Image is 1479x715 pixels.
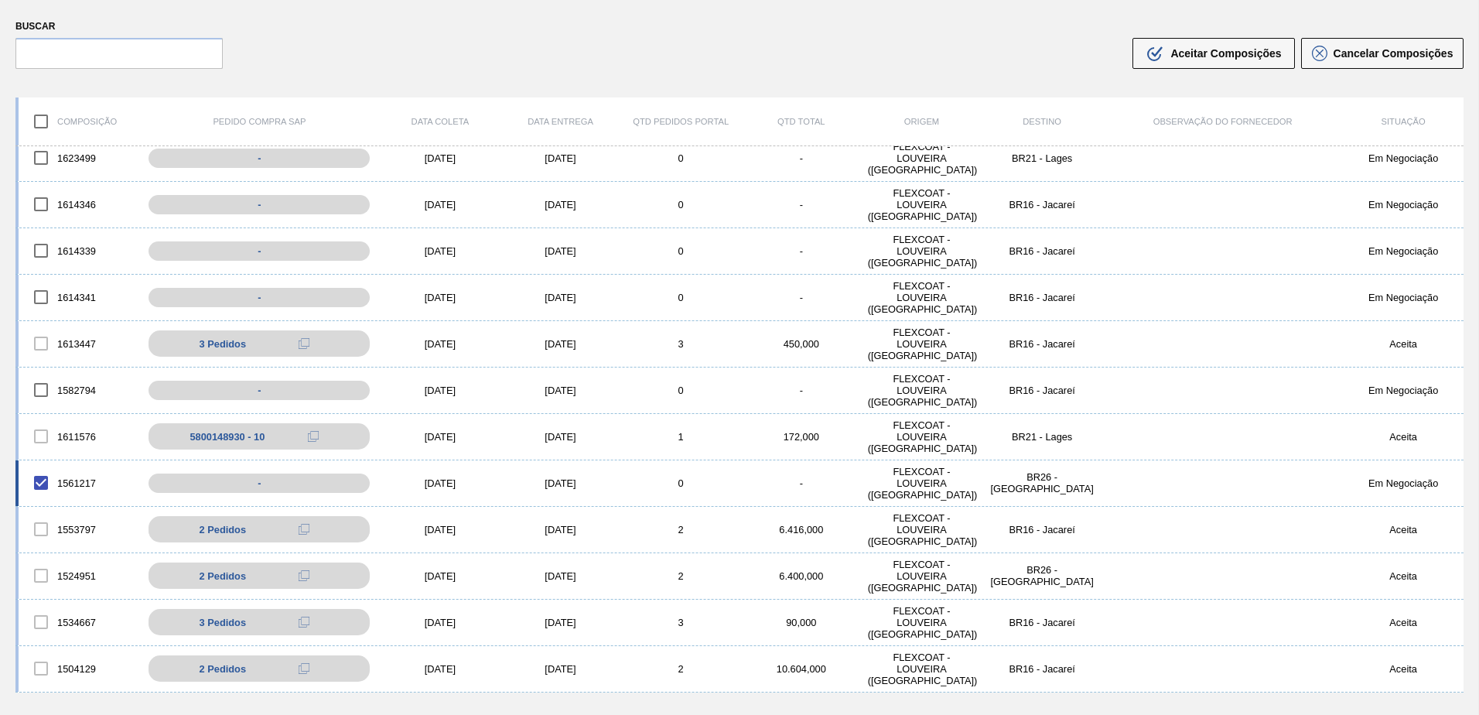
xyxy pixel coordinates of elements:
div: - [741,477,862,489]
div: Em Negociação [1343,152,1464,164]
div: [DATE] [500,663,621,675]
div: BR16 - Jacareí [982,617,1102,628]
div: Aceita [1343,431,1464,443]
div: [DATE] [500,385,621,396]
div: BR16 - Jacareí [982,292,1102,303]
font: 1613447 [57,338,96,350]
div: BR26 - Uberlândia [982,564,1102,587]
div: FLEXCOAT - LOUVEIRA (SP) [862,234,982,269]
div: 2 [620,663,741,675]
div: [DATE] [380,338,500,350]
div: FLEXCOAT - LOUVEIRA (SP) [862,559,982,594]
div: - [149,381,370,400]
div: 90,000 [741,617,862,628]
div: [DATE] [500,338,621,350]
label: Buscar [15,15,223,38]
div: FLEXCOAT - LOUVEIRA (SP) [862,605,982,640]
div: [DATE] [380,663,500,675]
div: - [149,288,370,307]
font: 1623499 [57,152,96,164]
div: 1 [620,431,741,443]
div: Em Negociação [1343,292,1464,303]
div: 0 [620,292,741,303]
button: Cancelar Composições [1301,38,1464,69]
div: [DATE] [380,152,500,164]
div: [DATE] [500,477,621,489]
div: Destino [982,117,1102,126]
span: Aceitar Composições [1170,47,1281,60]
div: FLEXCOAT - LOUVEIRA (SP) [862,512,982,547]
div: FLEXCOAT - LOUVEIRA (SP) [862,280,982,315]
div: FLEXCOAT - LOUVEIRA (SP) [862,373,982,408]
span: 2 Pedidos [200,663,246,675]
div: [DATE] [380,617,500,628]
div: 2 [620,570,741,582]
div: 0 [620,199,741,210]
font: 1504129 [57,663,96,675]
div: - [149,474,370,493]
div: BR16 - Jacareí [982,385,1102,396]
div: Data entrega [500,117,621,126]
span: 3 Pedidos [200,338,246,350]
font: 1614346 [57,199,96,210]
div: BR16 - Jacareí [982,199,1102,210]
font: 1582794 [57,385,96,396]
div: 3 [620,617,741,628]
div: 0 [620,245,741,257]
div: Copiar [289,613,319,631]
div: 450,000 [741,338,862,350]
div: BR16 - Jacareí [982,663,1102,675]
div: Copiar [298,427,329,446]
div: Em Negociação [1343,477,1464,489]
div: [DATE] [500,292,621,303]
div: - [741,245,862,257]
div: FLEXCOAT - LOUVEIRA (SP) [862,652,982,686]
div: Situação [1343,117,1464,126]
div: Origem [862,117,982,126]
div: BR16 - Jacareí [982,338,1102,350]
div: Aceita [1343,617,1464,628]
div: Aceita [1343,338,1464,350]
div: BR21 - Lages [982,431,1102,443]
div: 0 [620,477,741,489]
div: Pedido Compra SAP [139,117,380,126]
span: Cancelar Composições [1334,47,1453,60]
div: Em Negociação [1343,199,1464,210]
div: Aceita [1343,524,1464,535]
div: BR26 - Uberlândia [982,471,1102,494]
div: BR21 - Lages [982,152,1102,164]
div: 0 [620,385,741,396]
font: 1534667 [57,617,96,628]
div: [DATE] [380,245,500,257]
div: Copiar [289,520,319,539]
div: Copiar [289,566,319,585]
div: [DATE] [500,199,621,210]
font: Composição [57,117,117,126]
div: [DATE] [500,431,621,443]
div: FLEXCOAT - LOUVEIRA (SP) [862,141,982,176]
font: 1524951 [57,570,96,582]
div: Copiar [289,659,319,678]
div: [DATE] [380,292,500,303]
div: Copiar [289,334,319,353]
div: 5800148930 - 10 [190,431,265,443]
div: [DATE] [380,199,500,210]
div: - [149,195,370,214]
div: [DATE] [500,245,621,257]
button: Aceitar Composições [1132,38,1295,69]
div: BR16 - Jacareí [982,524,1102,535]
div: Observação do Fornecedor [1102,117,1343,126]
div: [DATE] [500,152,621,164]
div: 3 [620,338,741,350]
div: [DATE] [380,385,500,396]
div: Aceita [1343,570,1464,582]
font: 1614341 [57,292,96,303]
div: [DATE] [380,431,500,443]
div: 2 [620,524,741,535]
div: [DATE] [380,570,500,582]
div: [DATE] [380,477,500,489]
div: Data coleta [380,117,500,126]
div: [DATE] [380,524,500,535]
div: - [741,292,862,303]
div: BR16 - Jacareí [982,245,1102,257]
